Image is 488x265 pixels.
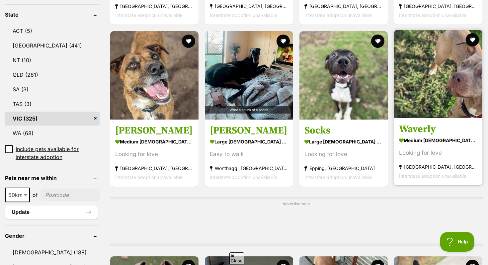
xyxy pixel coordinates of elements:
[6,190,29,200] span: 50km
[115,164,194,173] strong: [GEOGRAPHIC_DATA], [GEOGRAPHIC_DATA]
[115,13,183,18] span: Interstate adoption unavailable
[466,33,479,46] button: favourite
[5,245,100,259] a: [DEMOGRAPHIC_DATA] (188)
[5,188,30,202] span: 50km
[304,174,372,180] span: Interstate adoption unavailable
[304,124,383,137] h3: Socks
[277,35,290,48] button: favourite
[394,30,482,118] img: Waverly - American Staffy Dog
[304,2,383,11] strong: [GEOGRAPHIC_DATA], [GEOGRAPHIC_DATA]
[304,150,383,159] div: Looking for love
[5,126,100,140] a: WA (68)
[41,189,100,201] input: postcode
[33,191,38,199] span: of
[440,232,475,252] iframe: Help Scout Beacon - Open
[399,2,477,11] strong: [GEOGRAPHIC_DATA], [GEOGRAPHIC_DATA]
[210,150,288,159] div: Easy to walk
[210,174,277,180] span: Interstate adoption unavailable
[5,175,100,181] header: Pets near me within
[110,119,199,187] a: [PERSON_NAME] medium [DEMOGRAPHIC_DATA] Dog Looking for love [GEOGRAPHIC_DATA], [GEOGRAPHIC_DATA]...
[399,173,466,179] span: Interstate adoption unavailable
[5,206,98,219] button: Update
[304,164,383,173] strong: Epping, [GEOGRAPHIC_DATA]
[394,118,482,185] a: Waverly medium [DEMOGRAPHIC_DATA] Dog Looking for love [GEOGRAPHIC_DATA], [GEOGRAPHIC_DATA] Inter...
[210,164,288,173] strong: Wonthaggi, [GEOGRAPHIC_DATA]
[205,31,293,120] img: Darcey - Greyhound Dog
[5,24,100,38] a: ACT (5)
[210,13,277,18] span: Interstate adoption unavailable
[5,39,100,52] a: [GEOGRAPHIC_DATA] (441)
[115,124,194,137] h3: [PERSON_NAME]
[399,135,477,145] strong: medium [DEMOGRAPHIC_DATA] Dog
[5,97,100,111] a: TAS (3)
[304,13,372,18] span: Interstate adoption unavailable
[5,112,100,126] a: VIC (325)
[5,233,100,239] header: Gender
[5,12,100,18] header: State
[371,35,384,48] button: favourite
[299,31,388,120] img: Socks - American Staffy Dog
[399,13,466,18] span: Interstate adoption unavailable
[399,123,477,135] h3: Waverly
[399,148,477,157] div: Looking for love
[5,145,100,161] a: Include pets available for interstate adoption
[210,2,288,11] strong: [GEOGRAPHIC_DATA], [GEOGRAPHIC_DATA]
[210,137,288,146] strong: large [DEMOGRAPHIC_DATA] Dog
[115,150,194,159] div: Looking for love
[115,2,194,11] strong: [GEOGRAPHIC_DATA], [GEOGRAPHIC_DATA]
[5,82,100,96] a: SA (3)
[229,252,244,264] span: Close
[115,174,183,180] span: Interstate adoption unavailable
[110,31,199,120] img: Marmaduke - Bullmastiff x Catahoula Dog
[16,145,100,161] span: Include pets available for interstate adoption
[210,124,288,137] h3: [PERSON_NAME]
[399,162,477,171] strong: [GEOGRAPHIC_DATA], [GEOGRAPHIC_DATA]
[304,137,383,146] strong: large [DEMOGRAPHIC_DATA] Dog
[110,197,483,246] div: Advertisement
[182,35,195,48] button: favourite
[115,137,194,146] strong: medium [DEMOGRAPHIC_DATA] Dog
[5,68,100,82] a: QLD (281)
[299,119,388,187] a: Socks large [DEMOGRAPHIC_DATA] Dog Looking for love Epping, [GEOGRAPHIC_DATA] Interstate adoption...
[5,53,100,67] a: NT (10)
[205,119,293,187] a: [PERSON_NAME] large [DEMOGRAPHIC_DATA] Dog Easy to walk Wonthaggi, [GEOGRAPHIC_DATA] Interstate a...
